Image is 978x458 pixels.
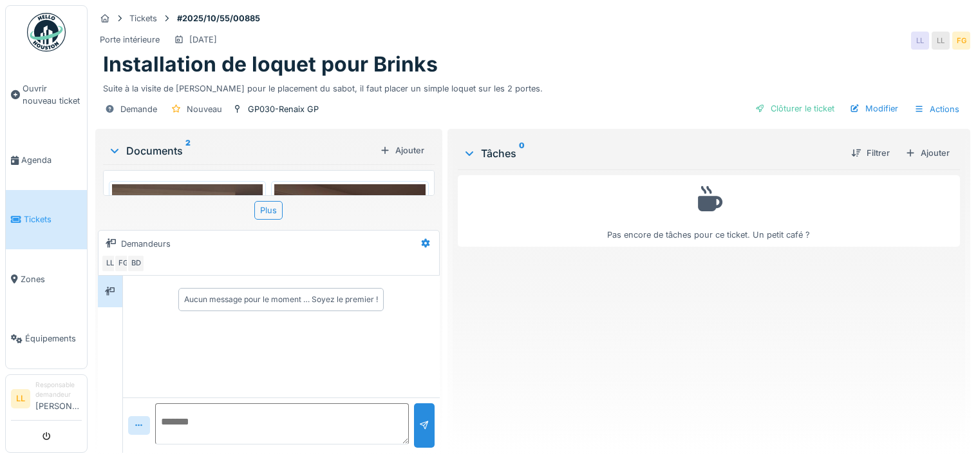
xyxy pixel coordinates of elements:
a: Agenda [6,131,87,190]
div: BD [127,254,145,272]
div: LL [932,32,950,50]
a: Zones [6,249,87,309]
span: Agenda [21,154,82,166]
a: Équipements [6,309,87,368]
span: Équipements [25,332,82,345]
div: FG [114,254,132,272]
div: GP030-Renaix GP [248,103,319,115]
div: LL [911,32,929,50]
strong: #2025/10/55/00885 [172,12,265,24]
div: Tickets [129,12,157,24]
span: Tickets [24,213,82,225]
div: [DATE] [189,33,217,46]
span: Ouvrir nouveau ticket [23,82,82,107]
sup: 2 [185,143,191,158]
div: Filtrer [846,144,895,162]
div: Responsable demandeur [35,380,82,400]
span: Zones [21,273,82,285]
div: Documents [108,143,375,158]
div: Clôturer le ticket [750,100,840,117]
div: Porte intérieure [100,33,160,46]
a: Ouvrir nouveau ticket [6,59,87,131]
sup: 0 [519,146,525,161]
div: Actions [908,100,965,119]
img: zo93q8ztp37ok8ov318igw4mhln1 [274,184,425,385]
div: Suite à la visite de [PERSON_NAME] pour le placement du sabot, il faut placer un simple loquet su... [103,77,963,95]
li: [PERSON_NAME] [35,380,82,417]
div: Ajouter [900,144,955,162]
h1: Installation de loquet pour Brinks [103,52,438,77]
div: Modifier [845,100,903,117]
div: Pas encore de tâches pour ce ticket. Un petit café ? [466,181,952,241]
li: LL [11,389,30,408]
div: Aucun message pour le moment … Soyez le premier ! [184,294,378,305]
a: Tickets [6,190,87,249]
div: Ajouter [375,142,429,159]
img: xl8vimeta51oss37prp8jlf4jb0s [112,184,263,385]
div: Nouveau [187,103,222,115]
div: Demandeurs [121,238,171,250]
img: Badge_color-CXgf-gQk.svg [27,13,66,52]
div: Plus [254,201,283,220]
a: LL Responsable demandeur[PERSON_NAME] [11,380,82,421]
div: Tâches [463,146,841,161]
div: Demande [120,103,157,115]
div: FG [952,32,970,50]
div: LL [101,254,119,272]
